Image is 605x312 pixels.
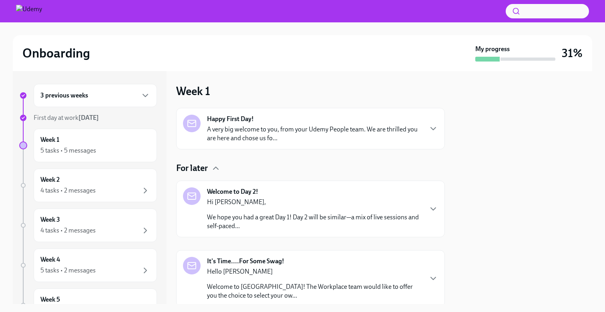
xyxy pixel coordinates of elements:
h3: Week 1 [176,84,210,98]
strong: My progress [475,45,510,54]
strong: Happy First Day! [207,115,254,123]
div: 5 tasks • 5 messages [40,146,96,155]
a: Week 24 tasks • 2 messages [19,169,157,202]
h6: Week 3 [40,215,60,224]
a: Week 45 tasks • 2 messages [19,248,157,282]
h2: Onboarding [22,45,90,61]
h6: 3 previous weeks [40,91,88,100]
strong: Welcome to Day 2! [207,187,258,196]
div: 5 tasks • 2 messages [40,266,96,275]
h3: 31% [562,46,583,60]
a: First day at work[DATE] [19,113,157,122]
p: Welcome to [GEOGRAPHIC_DATA]! The Workplace team would like to offer you the choice to select you... [207,282,422,300]
h6: Week 4 [40,255,60,264]
div: 4 tasks • 2 messages [40,186,96,195]
h4: For later [176,162,208,174]
strong: It's Time....For Some Swag! [207,257,284,266]
p: We hope you had a great Day 1! Day 2 will be similar—a mix of live sessions and self-paced... [207,213,422,231]
h6: Week 5 [40,295,60,304]
a: Week 15 tasks • 5 messages [19,129,157,162]
a: Week 34 tasks • 2 messages [19,209,157,242]
div: For later [176,162,445,174]
p: Hi [PERSON_NAME], [207,198,422,207]
img: Udemy [16,5,42,18]
p: A very big welcome to you, from your Udemy People team. We are thrilled you are here and chose us... [207,125,422,143]
p: Hello [PERSON_NAME] [207,267,422,276]
span: First day at work [34,114,99,121]
div: 3 previous weeks [34,84,157,107]
h6: Week 1 [40,135,59,144]
h6: Week 2 [40,175,60,184]
div: 4 tasks • 2 messages [40,226,96,235]
strong: [DATE] [78,114,99,121]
